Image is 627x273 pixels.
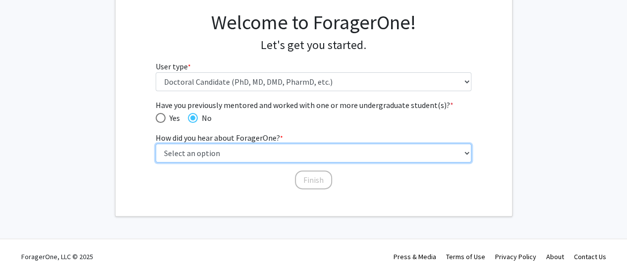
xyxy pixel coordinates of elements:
a: Privacy Policy [495,252,536,261]
button: Finish [295,170,332,189]
label: How did you hear about ForagerOne? [156,132,283,144]
a: Contact Us [574,252,606,261]
span: No [198,112,212,124]
span: Yes [166,112,180,124]
span: Have you previously mentored and worked with one or more undergraduate student(s)? [156,99,471,111]
mat-radio-group: Have you previously mentored and worked with one or more undergraduate student(s)? [156,111,471,124]
h4: Let's get you started. [156,38,471,53]
h1: Welcome to ForagerOne! [156,10,471,34]
iframe: Chat [7,228,42,266]
a: Terms of Use [446,252,485,261]
label: User type [156,60,191,72]
a: About [546,252,564,261]
a: Press & Media [394,252,436,261]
